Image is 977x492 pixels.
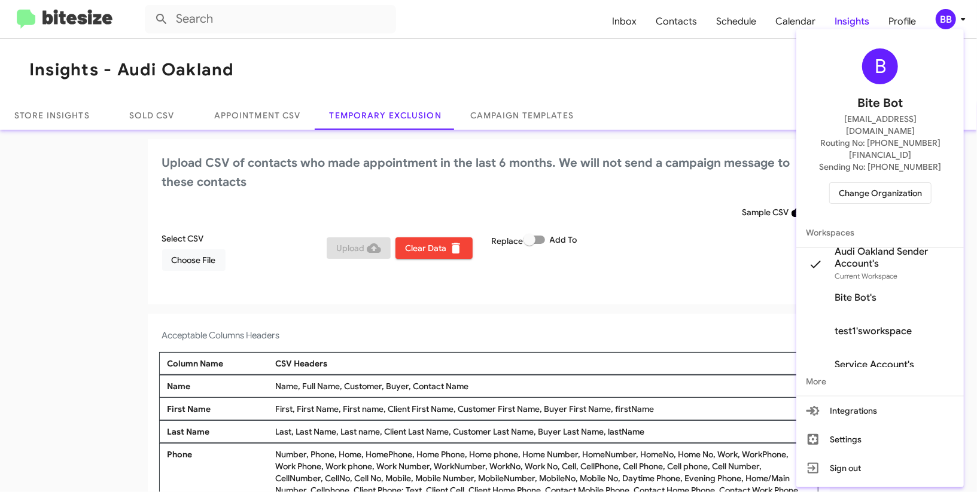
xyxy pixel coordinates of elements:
div: B [862,48,898,84]
span: Routing No: [PHONE_NUMBER][FINANCIAL_ID] [811,137,949,161]
span: test1'sworkspace [835,325,912,337]
span: Audi Oakland Sender Account's [835,246,954,270]
span: Workspaces [796,218,964,247]
span: Change Organization [839,183,922,203]
button: Settings [796,425,964,454]
span: [EMAIL_ADDRESS][DOMAIN_NAME] [811,113,949,137]
button: Sign out [796,454,964,482]
span: Service Account's [835,359,914,371]
span: Bite Bot [857,94,903,113]
button: Change Organization [829,182,932,204]
span: Current Workspace [835,271,897,280]
span: Bite Bot's [835,292,876,304]
button: Integrations [796,396,964,425]
span: More [796,367,964,396]
span: Sending No: [PHONE_NUMBER] [819,161,941,173]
